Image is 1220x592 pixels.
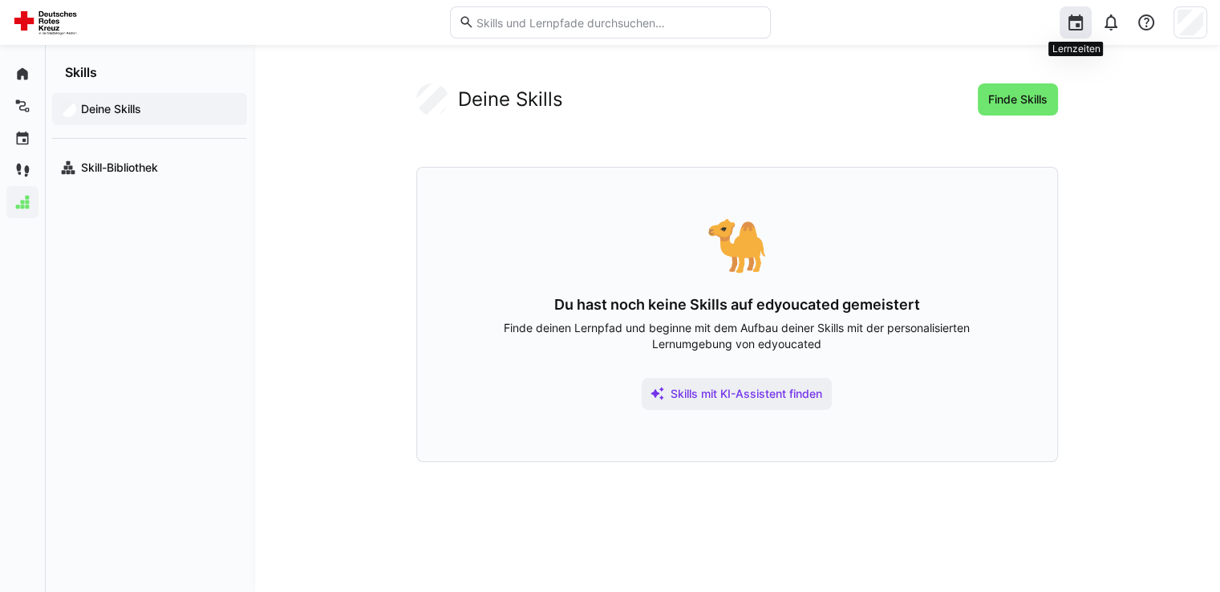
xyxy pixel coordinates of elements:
div: Lernzeiten [1048,42,1103,56]
span: Finde Skills [986,91,1050,107]
input: Skills und Lernpfade durchsuchen… [474,15,761,30]
div: 🐪 [468,219,1006,270]
h3: Du hast noch keine Skills auf edyoucated gemeistert [468,296,1006,314]
button: Finde Skills [978,83,1058,116]
h2: Deine Skills [458,87,563,112]
p: Finde deinen Lernpfad und beginne mit dem Aufbau deiner Skills mit der personalisierten Lernumgeb... [468,320,1006,352]
span: Skills mit KI-Assistent finden [667,386,824,402]
button: Skills mit KI-Assistent finden [642,378,833,410]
